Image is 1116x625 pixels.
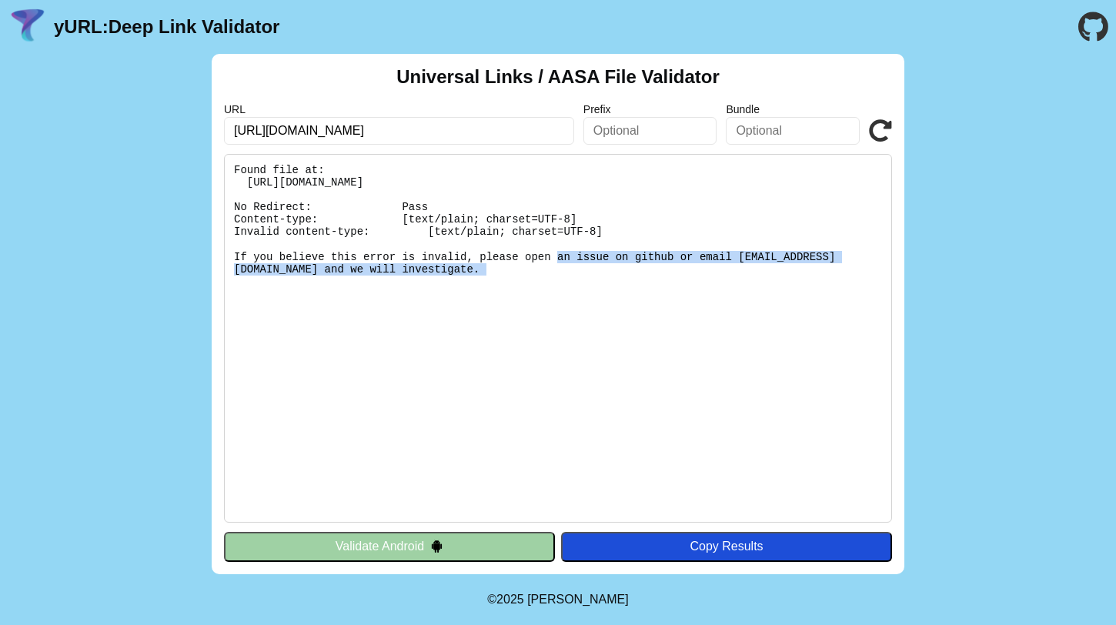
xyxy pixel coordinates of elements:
label: URL [224,103,574,115]
img: droidIcon.svg [430,540,443,553]
span: 2025 [496,593,524,606]
label: Prefix [583,103,717,115]
button: Validate Android [224,532,555,561]
footer: © [487,574,628,625]
input: Optional [726,117,860,145]
img: yURL Logo [8,7,48,47]
a: yURL:Deep Link Validator [54,16,279,38]
h2: Universal Links / AASA File Validator [396,66,720,88]
pre: Found file at: [URL][DOMAIN_NAME] No Redirect: Pass Content-type: [text/plain; charset=UTF-8] Inv... [224,154,892,523]
a: Michael Ibragimchayev's Personal Site [527,593,629,606]
div: Copy Results [569,540,884,553]
input: Required [224,117,574,145]
label: Bundle [726,103,860,115]
input: Optional [583,117,717,145]
button: Copy Results [561,532,892,561]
